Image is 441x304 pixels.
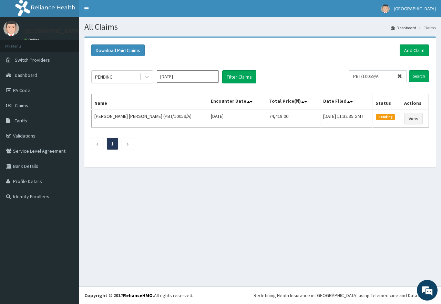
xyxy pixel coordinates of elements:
span: Dashboard [15,72,37,78]
th: Encounter Date [208,94,266,110]
h1: All Claims [84,22,436,31]
div: PENDING [95,73,113,80]
th: Total Price(₦) [266,94,320,110]
div: Redefining Heath Insurance in [GEOGRAPHIC_DATA] using Telemedicine and Data Science! [254,292,436,299]
a: Dashboard [391,25,416,31]
td: [DATE] [208,110,266,128]
li: Claims [417,25,436,31]
footer: All rights reserved. [79,286,441,304]
a: Online [24,38,41,42]
span: Switch Providers [15,57,50,63]
a: Next page [126,141,129,147]
th: Actions [401,94,429,110]
span: [GEOGRAPHIC_DATA] [394,6,436,12]
th: Name [92,94,208,110]
td: 74,418.00 [266,110,320,128]
span: Pending [376,114,395,120]
a: Add Claim [400,44,429,56]
button: Filter Claims [222,70,256,83]
span: Claims [15,102,28,109]
p: [GEOGRAPHIC_DATA] [24,28,81,34]
input: Search [409,70,429,82]
th: Date Filed [320,94,372,110]
a: Previous page [96,141,99,147]
span: Tariffs [15,118,27,124]
a: View [404,113,423,124]
td: [PERSON_NAME] [PERSON_NAME] (PBT/10059/A) [92,110,208,128]
input: Select Month and Year [157,70,219,83]
strong: Copyright © 2017 . [84,292,154,298]
a: RelianceHMO [123,292,153,298]
a: Page 1 is your current page [111,141,114,147]
button: Download Paid Claims [91,44,145,56]
td: [DATE] 11:32:35 GMT [320,110,372,128]
input: Search by HMO ID [349,70,393,82]
img: User Image [381,4,390,13]
th: Status [372,94,401,110]
img: User Image [3,21,19,36]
